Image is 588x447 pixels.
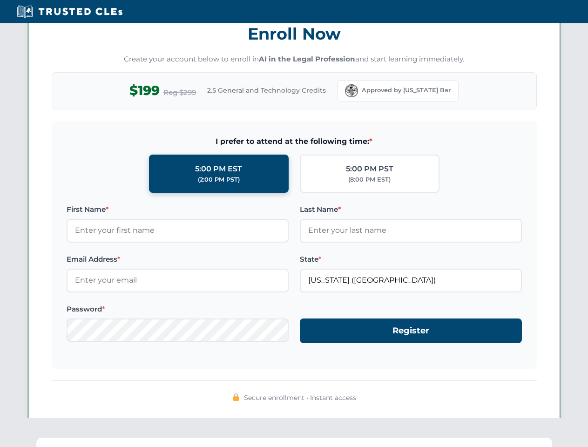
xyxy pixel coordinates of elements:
[300,204,522,215] label: Last Name
[300,269,522,292] input: Florida (FL)
[67,204,289,215] label: First Name
[300,318,522,343] button: Register
[362,86,451,95] span: Approved by [US_STATE] Bar
[345,84,358,97] img: Florida Bar
[232,393,240,401] img: 🔒
[67,269,289,292] input: Enter your email
[67,219,289,242] input: Enter your first name
[67,254,289,265] label: Email Address
[259,54,355,63] strong: AI in the Legal Profession
[67,135,522,148] span: I prefer to attend at the following time:
[300,254,522,265] label: State
[348,175,391,184] div: (8:00 PM EST)
[244,393,356,403] span: Secure enrollment • Instant access
[129,80,160,101] span: $199
[52,19,537,48] h3: Enroll Now
[346,163,393,175] div: 5:00 PM PST
[198,175,240,184] div: (2:00 PM PST)
[14,5,125,19] img: Trusted CLEs
[195,163,242,175] div: 5:00 PM EST
[163,87,196,98] span: Reg $299
[207,85,326,95] span: 2.5 General and Technology Credits
[67,304,289,315] label: Password
[52,54,537,65] p: Create your account below to enroll in and start learning immediately.
[300,219,522,242] input: Enter your last name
